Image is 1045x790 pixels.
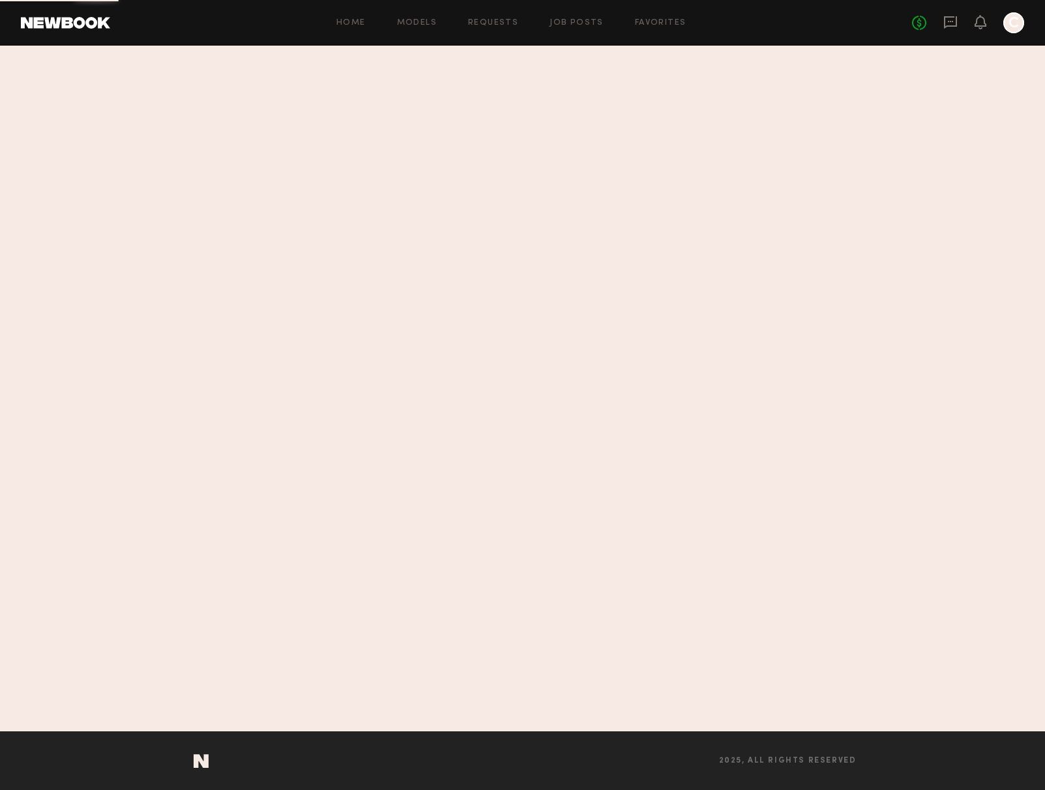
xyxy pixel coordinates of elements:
[468,19,518,27] a: Requests
[336,19,366,27] a: Home
[397,19,437,27] a: Models
[635,19,686,27] a: Favorites
[1003,12,1024,33] a: C
[550,19,604,27] a: Job Posts
[719,757,857,765] span: 2025, all rights reserved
